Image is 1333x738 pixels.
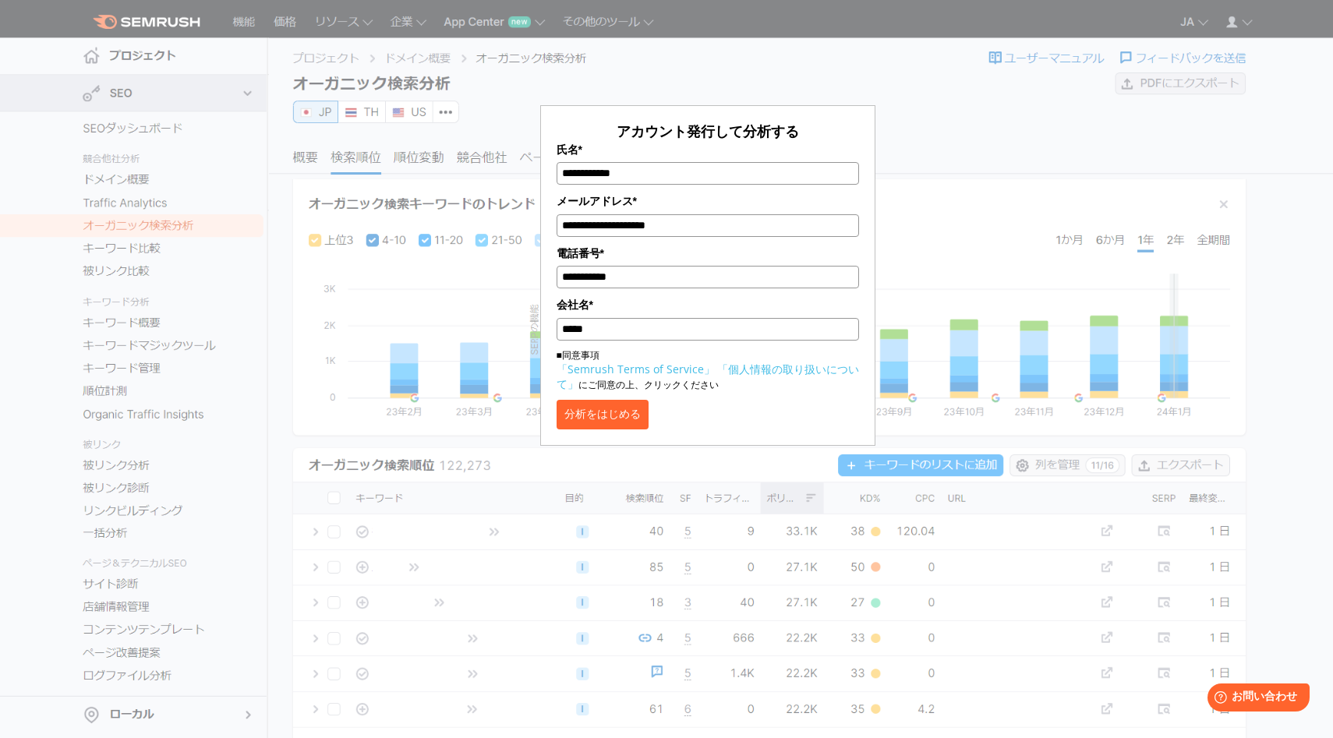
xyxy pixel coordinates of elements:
span: アカウント発行して分析する [617,122,799,140]
label: メールアドレス* [557,192,859,210]
iframe: Help widget launcher [1194,677,1316,721]
p: ■同意事項 にご同意の上、クリックください [557,348,859,392]
a: 「Semrush Terms of Service」 [557,362,715,376]
button: 分析をはじめる [557,400,649,429]
label: 電話番号* [557,245,859,262]
a: 「個人情報の取り扱いについて」 [557,362,859,391]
